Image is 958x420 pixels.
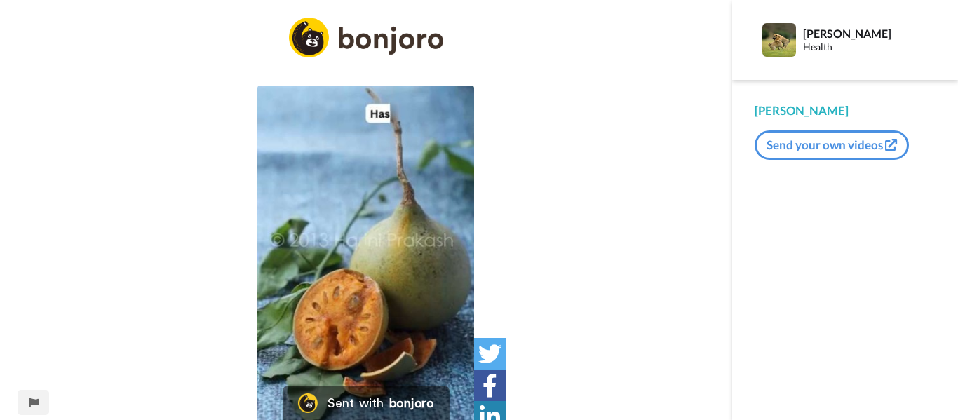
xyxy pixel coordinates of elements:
a: Bonjoro LogoSent withbonjoro [283,386,450,420]
img: Bonjoro Logo [298,393,318,413]
div: Sent with [328,397,384,409]
div: Health [803,41,935,53]
img: Profile Image [762,23,796,57]
div: bonjoro [389,397,434,409]
img: logo_full.png [289,18,443,57]
div: [PERSON_NAME] [803,27,935,40]
div: [PERSON_NAME] [755,102,936,119]
button: Send your own videos [755,130,909,160]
